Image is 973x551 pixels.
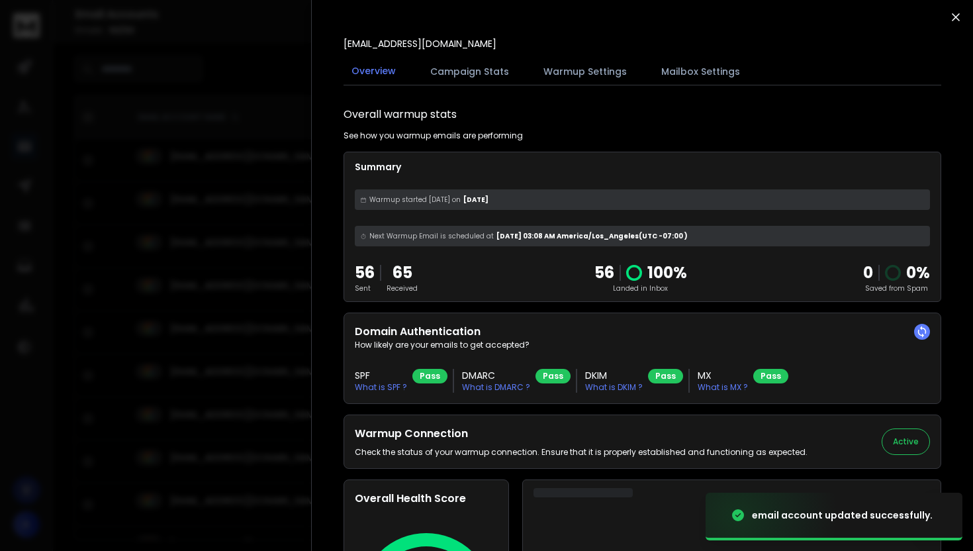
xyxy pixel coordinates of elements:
h2: Domain Authentication [355,324,930,340]
button: Active [882,428,930,455]
div: Pass [753,369,788,383]
button: Mailbox Settings [653,57,748,86]
p: Summary [355,160,930,174]
div: Pass [535,369,571,383]
button: Overview [344,56,404,87]
p: Received [387,283,418,293]
p: How likely are your emails to get accepted? [355,340,930,350]
p: What is DMARC ? [462,382,530,393]
strong: 0 [863,262,873,283]
button: Warmup Settings [535,57,635,86]
p: 56 [594,262,614,283]
div: [DATE] 03:08 AM America/Los_Angeles (UTC -07:00 ) [355,226,930,246]
p: What is SPF ? [355,382,407,393]
button: Campaign Stats [422,57,517,86]
p: 0 % [906,262,930,283]
div: [DATE] [355,189,930,210]
h3: DMARC [462,369,530,382]
span: Next Warmup Email is scheduled at [369,231,494,241]
p: 65 [387,262,418,283]
p: 100 % [647,262,687,283]
p: What is DKIM ? [585,382,643,393]
p: What is MX ? [698,382,748,393]
div: Pass [648,369,683,383]
div: Pass [412,369,447,383]
p: [EMAIL_ADDRESS][DOMAIN_NAME] [344,37,496,50]
span: Warmup started [DATE] on [369,195,461,205]
h2: Overall Health Score [355,491,498,507]
p: Landed in Inbox [594,283,687,293]
p: 56 [355,262,375,283]
p: Sent [355,283,375,293]
p: Saved from Spam [863,283,930,293]
p: See how you warmup emails are performing [344,130,523,141]
h1: Overall warmup stats [344,107,457,123]
h3: MX [698,369,748,382]
p: Check the status of your warmup connection. Ensure that it is properly established and functionin... [355,447,808,458]
h3: SPF [355,369,407,382]
h2: Warmup Connection [355,426,808,442]
h3: DKIM [585,369,643,382]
